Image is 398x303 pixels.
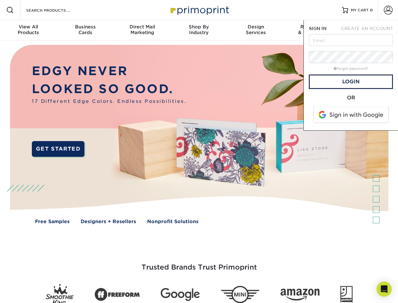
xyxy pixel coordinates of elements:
img: Google [161,288,200,301]
div: & Templates [284,24,341,35]
img: Primoprint [168,3,231,17]
a: DesignServices [228,20,284,40]
div: Marketing [114,24,170,35]
p: LOOKED SO GOOD. [32,80,186,98]
span: CREATE AN ACCOUNT [341,26,393,31]
p: EDGY NEVER [32,62,186,80]
span: 0 [370,8,373,12]
a: forgot password? [334,67,368,71]
div: Cards [57,24,113,35]
a: Nonprofit Solutions [147,218,199,225]
h3: Trusted Brands Trust Primoprint [15,248,384,279]
iframe: Google Customer Reviews [2,284,54,301]
span: Resources [284,24,341,30]
a: Free Samples [35,218,70,225]
div: Services [228,24,284,35]
div: OR [309,94,393,102]
a: Resources& Templates [284,20,341,40]
span: 17 Different Edge Colors. Endless Possibilities. [32,98,186,105]
a: BusinessCards [57,20,113,40]
span: Shop By [170,24,227,30]
a: Shop ByIndustry [170,20,227,40]
span: Business [57,24,113,30]
span: Design [228,24,284,30]
input: SEARCH PRODUCTS..... [26,6,87,14]
a: Login [309,74,393,89]
a: Designers + Resellers [81,218,136,225]
span: MY CART [351,8,369,13]
div: Industry [170,24,227,35]
img: Goodwill [340,286,353,303]
a: Direct MailMarketing [114,20,170,40]
span: Direct Mail [114,24,170,30]
a: GET STARTED [32,141,84,157]
div: Open Intercom Messenger [377,282,392,297]
span: SIGN IN [309,26,326,31]
input: Email [309,34,393,46]
img: Amazon [280,289,320,301]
